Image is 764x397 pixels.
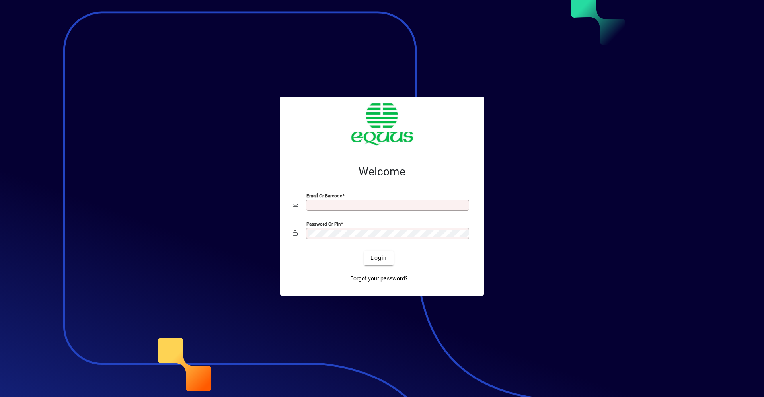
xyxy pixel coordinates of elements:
mat-label: Password or Pin [306,221,341,226]
a: Forgot your password? [347,272,411,286]
span: Login [370,254,387,262]
mat-label: Email or Barcode [306,193,342,198]
h2: Welcome [293,165,471,179]
span: Forgot your password? [350,274,408,283]
button: Login [364,251,393,265]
